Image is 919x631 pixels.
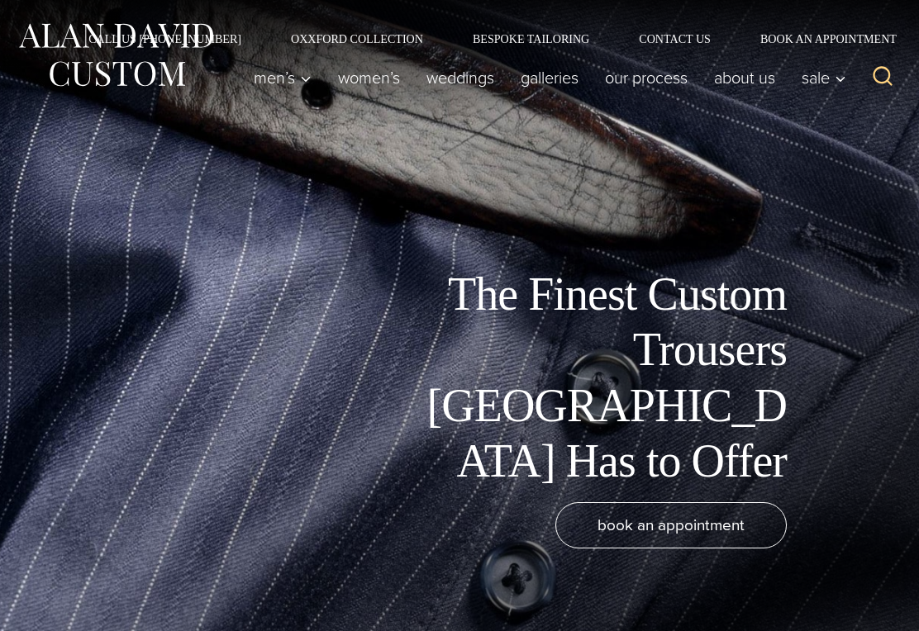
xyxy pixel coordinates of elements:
[598,513,745,537] span: book an appointment
[863,58,902,97] button: View Search Form
[254,69,312,86] span: Men’s
[266,33,448,45] a: Oxxford Collection
[701,61,788,94] a: About Us
[240,61,855,94] nav: Primary Navigation
[413,61,507,94] a: weddings
[325,61,413,94] a: Women’s
[448,33,614,45] a: Bespoke Tailoring
[592,61,701,94] a: Our Process
[64,33,266,45] a: Call Us [PHONE_NUMBER]
[736,33,902,45] a: Book an Appointment
[614,33,736,45] a: Contact Us
[17,18,215,92] img: Alan David Custom
[64,33,902,45] nav: Secondary Navigation
[555,502,787,548] a: book an appointment
[507,61,592,94] a: Galleries
[802,69,846,86] span: Sale
[415,267,787,489] h1: The Finest Custom Trousers [GEOGRAPHIC_DATA] Has to Offer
